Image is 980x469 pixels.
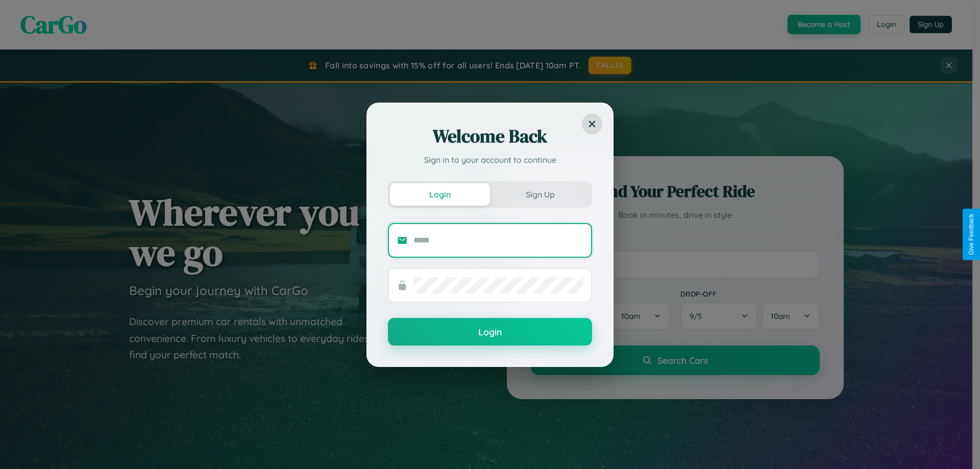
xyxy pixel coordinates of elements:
[968,214,975,255] div: Give Feedback
[490,183,590,206] button: Sign Up
[388,154,592,166] p: Sign in to your account to continue
[388,318,592,345] button: Login
[390,183,490,206] button: Login
[388,124,592,149] h2: Welcome Back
